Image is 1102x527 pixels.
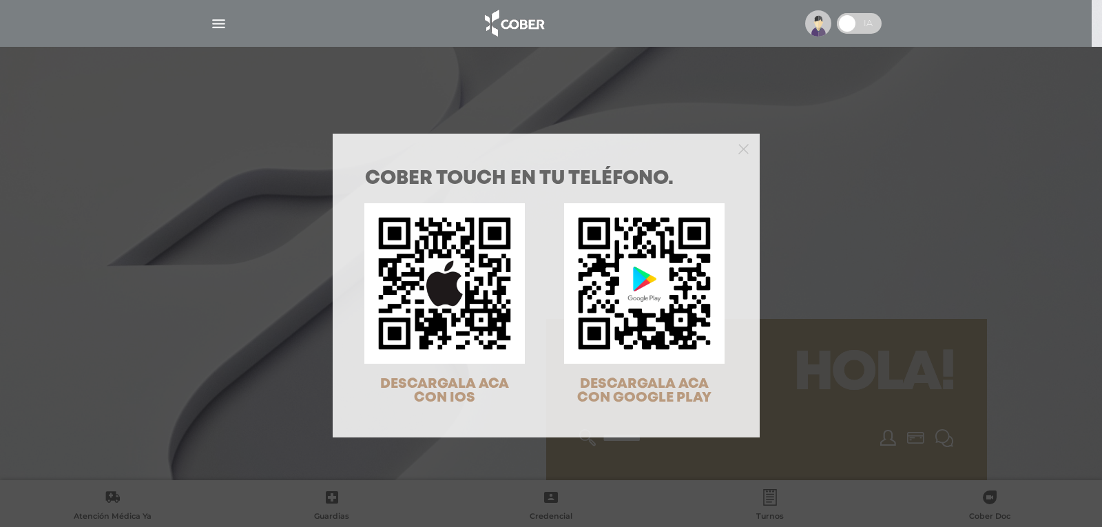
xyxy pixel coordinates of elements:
img: qr-code [364,203,525,364]
h1: COBER TOUCH en tu teléfono. [365,169,727,189]
button: Close [738,142,749,154]
img: qr-code [564,203,725,364]
span: DESCARGALA ACA CON GOOGLE PLAY [577,378,711,404]
span: DESCARGALA ACA CON IOS [380,378,509,404]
